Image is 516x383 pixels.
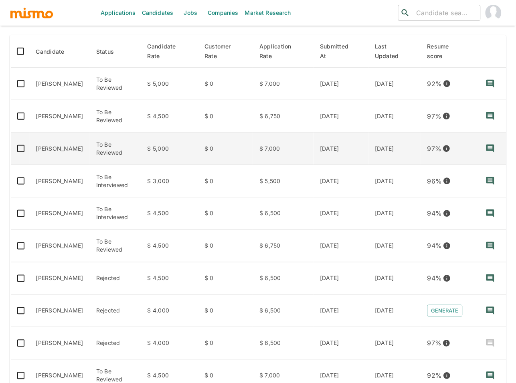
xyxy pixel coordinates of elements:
[30,327,90,360] td: [PERSON_NAME]
[427,273,442,284] p: 94 %
[198,165,253,198] td: $ 0
[481,301,500,321] button: recent-notes
[198,100,253,133] td: $ 0
[427,305,463,317] button: Generate
[481,139,500,158] button: recent-notes
[368,100,421,133] td: [DATE]
[368,68,421,100] td: [DATE]
[375,42,415,61] span: Last Updated
[314,295,368,327] td: [DATE]
[314,100,368,133] td: [DATE]
[253,327,314,360] td: $ 6,500
[198,295,253,327] td: $ 0
[30,100,90,133] td: [PERSON_NAME]
[198,198,253,230] td: $ 0
[253,295,314,327] td: $ 6,500
[443,177,451,185] svg: View resume score details
[443,242,451,250] svg: View resume score details
[30,133,90,165] td: [PERSON_NAME]
[427,111,442,122] p: 97 %
[413,7,477,18] input: Candidate search
[481,107,500,126] button: recent-notes
[10,7,54,19] img: logo
[90,262,141,295] td: Rejected
[198,262,253,295] td: $ 0
[30,198,90,230] td: [PERSON_NAME]
[141,327,198,360] td: $ 4,000
[253,68,314,100] td: $ 7,000
[368,198,421,230] td: [DATE]
[141,100,198,133] td: $ 4,500
[198,133,253,165] td: $ 0
[141,262,198,295] td: $ 4,500
[368,133,421,165] td: [DATE]
[443,372,451,380] svg: View resume score details
[481,269,500,288] button: recent-notes
[314,133,368,165] td: [DATE]
[141,295,198,327] td: $ 4,000
[368,327,421,360] td: [DATE]
[427,338,442,349] p: 97 %
[314,165,368,198] td: [DATE]
[481,74,500,93] button: recent-notes
[427,240,442,252] p: 94 %
[486,5,502,21] img: Carmen Vilachá
[141,68,198,100] td: $ 5,000
[443,210,451,218] svg: View resume score details
[198,230,253,262] td: $ 0
[443,80,451,88] svg: View resume score details
[141,165,198,198] td: $ 3,000
[253,230,314,262] td: $ 6,750
[90,230,141,262] td: To Be Reviewed
[314,230,368,262] td: [DATE]
[90,133,141,165] td: To Be Reviewed
[427,143,442,154] p: 97 %
[90,68,141,100] td: To Be Reviewed
[314,198,368,230] td: [DATE]
[90,295,141,327] td: Rejected
[320,42,362,61] span: Submitted At
[253,198,314,230] td: $ 6,500
[427,78,442,89] p: 92 %
[253,165,314,198] td: $ 5,500
[481,204,500,223] button: recent-notes
[253,262,314,295] td: $ 6,500
[148,42,192,61] span: Candidate Rate
[141,198,198,230] td: $ 4,500
[96,47,125,56] span: Status
[443,145,451,153] svg: View resume score details
[253,133,314,165] td: $ 7,000
[368,262,421,295] td: [DATE]
[90,165,141,198] td: To Be Interviewed
[443,112,451,120] svg: View resume score details
[314,68,368,100] td: [DATE]
[253,100,314,133] td: $ 6,750
[141,133,198,165] td: $ 5,000
[30,295,90,327] td: [PERSON_NAME]
[198,327,253,360] td: $ 0
[90,327,141,360] td: Rejected
[90,100,141,133] td: To Be Reviewed
[368,165,421,198] td: [DATE]
[427,370,442,381] p: 92 %
[30,165,90,198] td: [PERSON_NAME]
[314,262,368,295] td: [DATE]
[443,339,451,347] svg: View resume score details
[30,68,90,100] td: [PERSON_NAME]
[30,262,90,295] td: [PERSON_NAME]
[427,42,468,61] span: Resume score
[314,327,368,360] td: [DATE]
[198,68,253,100] td: $ 0
[427,175,442,187] p: 96 %
[368,230,421,262] td: [DATE]
[259,42,307,61] span: Application Rate
[204,42,247,61] span: Customer Rate
[368,295,421,327] td: [DATE]
[36,47,75,56] span: Candidate
[427,208,442,219] p: 94 %
[481,236,500,256] button: recent-notes
[481,334,500,353] button: recent-notes
[141,230,198,262] td: $ 4,500
[90,198,141,230] td: To Be Interviewed
[443,274,451,282] svg: View resume score details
